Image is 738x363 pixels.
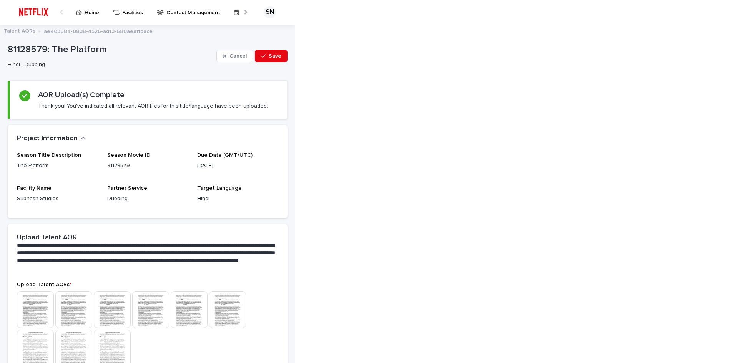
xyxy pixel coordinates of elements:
[197,195,278,203] p: Hindi
[264,6,276,18] div: SN
[8,44,213,55] p: 81128579: The Platform
[17,195,98,203] p: Subhash Studios
[197,186,242,191] span: Target Language
[269,53,281,59] span: Save
[107,186,147,191] span: Partner Service
[17,134,78,143] h2: Project Information
[255,50,288,62] button: Save
[38,90,125,99] h2: AOR Upload(s) Complete
[4,26,35,35] a: Talent AORs
[17,282,71,287] span: Upload Talent AORs
[107,195,188,203] p: Dubbing
[17,162,98,170] p: The Platform
[44,27,153,35] p: ae403684-0838-4526-ad13-680aeaffbace
[8,61,210,68] p: Hindi - Dubbing
[197,152,253,158] span: Due Date (GMT/UTC)
[17,186,52,191] span: Facility Name
[15,5,52,20] img: ifQbXi3ZQGMSEF7WDB7W
[17,134,86,143] button: Project Information
[197,162,278,170] p: [DATE]
[216,50,253,62] button: Cancel
[17,234,77,242] h2: Upload Talent AOR
[107,162,188,170] p: 81128579
[38,103,268,109] p: Thank you! You've indicated all relevant AOR files for this title/language have been uploaded.
[229,53,247,59] span: Cancel
[107,152,150,158] span: Season Movie ID
[17,152,81,158] span: Season Title Description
